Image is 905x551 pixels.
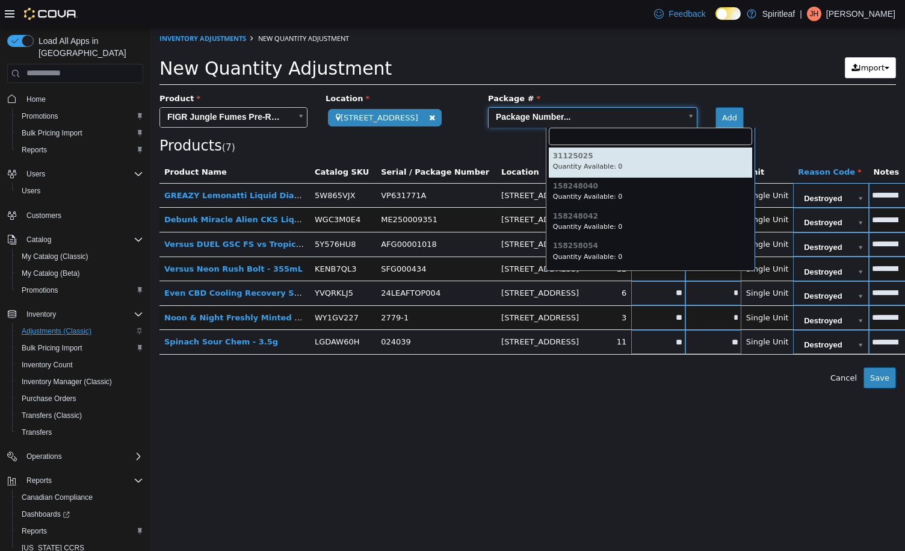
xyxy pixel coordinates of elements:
a: Inventory Manager (Classic) [17,375,117,389]
span: Home [22,92,143,107]
a: Purchase Orders [17,391,81,406]
span: Purchase Orders [22,394,76,403]
span: Inventory [22,307,143,322]
span: Load All Apps in [GEOGRAPHIC_DATA] [34,35,143,59]
a: My Catalog (Classic) [17,249,93,264]
a: Promotions [17,109,63,123]
span: Dashboards [22,509,70,519]
input: Dark Mode [715,7,741,20]
span: Reports [17,524,143,538]
span: Catalog [22,232,143,247]
button: Adjustments (Classic) [12,323,148,340]
span: Promotions [17,109,143,123]
button: Customers [2,207,148,224]
span: Feedback [669,8,705,20]
span: Users [22,167,143,181]
span: Bulk Pricing Import [22,128,82,138]
span: Inventory [26,310,56,319]
button: Reports [12,142,148,158]
span: Promotions [22,111,58,121]
button: Inventory [22,307,61,322]
a: Feedback [649,2,710,26]
button: My Catalog (Classic) [12,248,148,265]
span: Promotions [17,283,143,297]
button: Reports [12,523,148,540]
span: Dashboards [17,507,143,521]
span: Users [26,169,45,179]
span: Transfers [17,425,143,440]
a: Dashboards [17,507,75,521]
small: Quantity Available: 0 [403,135,472,143]
a: Reports [17,143,52,157]
span: Adjustments (Classic) [17,324,143,338]
button: Catalog [22,232,56,247]
button: Inventory [2,306,148,323]
span: Transfers (Classic) [22,411,82,420]
button: Canadian Compliance [12,489,148,506]
a: Bulk Pricing Import [17,126,87,140]
span: Users [17,184,143,198]
img: Cova [24,8,78,20]
span: Transfers [22,428,52,437]
a: Home [22,92,51,107]
span: Purchase Orders [17,391,143,406]
a: Bulk Pricing Import [17,341,87,355]
span: Reports [17,143,143,157]
span: Inventory Count [17,358,143,372]
button: Bulk Pricing Import [12,125,148,142]
span: My Catalog (Classic) [22,252,88,261]
span: Customers [22,208,143,223]
a: Canadian Compliance [17,490,97,505]
button: Users [12,182,148,199]
span: Bulk Pricing Import [17,126,143,140]
a: Customers [22,208,66,223]
span: Canadian Compliance [17,490,143,505]
h6: 158258054 [403,214,598,222]
span: Reports [22,145,47,155]
span: My Catalog (Beta) [17,266,143,281]
button: Inventory Manager (Classic) [12,373,148,390]
button: Reports [2,472,148,489]
span: Canadian Compliance [22,493,93,502]
a: Inventory Count [17,358,78,372]
h6: 31125025 [403,125,598,132]
button: Reports [22,473,57,488]
span: My Catalog (Beta) [22,269,80,278]
span: Operations [26,452,62,461]
a: Dashboards [12,506,148,523]
p: | [800,7,802,21]
button: Transfers [12,424,148,441]
span: Adjustments (Classic) [22,326,91,336]
p: Spiritleaf [762,7,795,21]
small: Quantity Available: 0 [403,195,472,203]
button: Home [2,90,148,108]
span: Reports [22,473,143,488]
span: Inventory Manager (Classic) [17,375,143,389]
small: Quantity Available: 0 [403,165,472,173]
button: Operations [2,448,148,465]
a: Transfers (Classic) [17,408,87,423]
h6: 158248042 [403,185,598,193]
button: Purchase Orders [12,390,148,407]
span: Catalog [26,235,51,244]
p: [PERSON_NAME] [826,7,895,21]
div: Jessica H [807,7,821,21]
span: Bulk Pricing Import [17,341,143,355]
span: Inventory Count [22,360,73,370]
span: Bulk Pricing Import [22,343,82,353]
span: Reports [26,476,52,485]
button: Bulk Pricing Import [12,340,148,356]
a: Transfers [17,425,57,440]
h6: 158248040 [403,155,598,163]
span: Home [26,95,46,104]
button: Inventory Count [12,356,148,373]
span: Customers [26,211,61,220]
a: Promotions [17,283,63,297]
span: Transfers (Classic) [17,408,143,423]
a: My Catalog (Beta) [17,266,85,281]
button: My Catalog (Beta) [12,265,148,282]
button: Operations [22,449,67,464]
span: Operations [22,449,143,464]
a: Reports [17,524,52,538]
